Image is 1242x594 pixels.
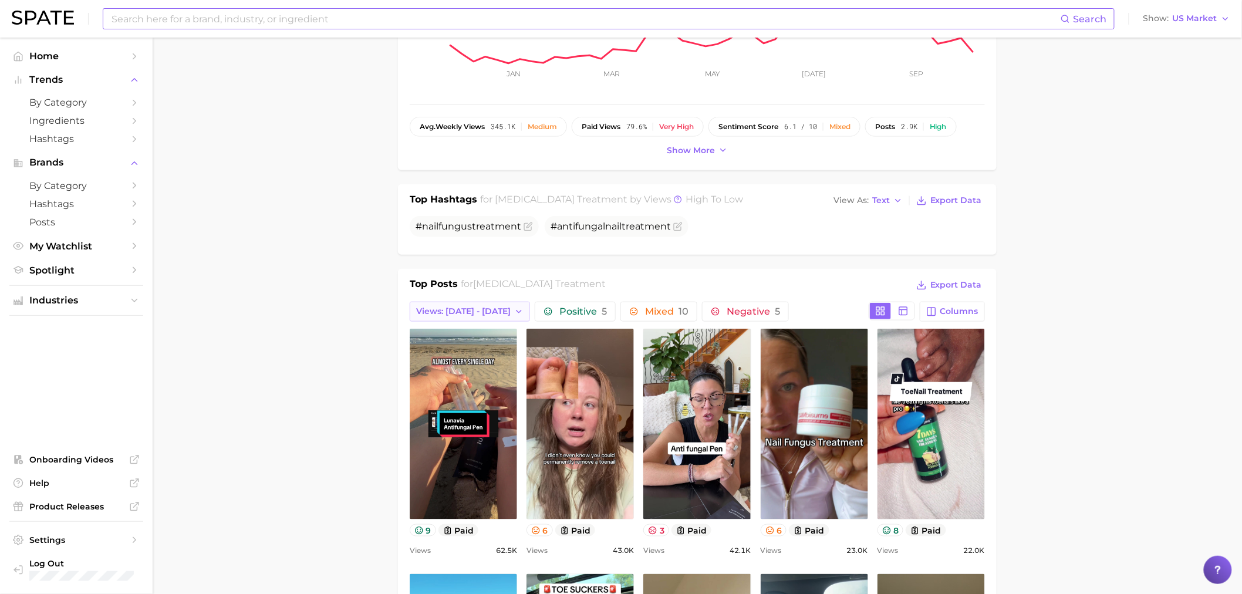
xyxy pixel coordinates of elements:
span: Onboarding Videos [29,454,123,465]
button: paid [789,524,829,536]
button: Trends [9,71,143,89]
button: paid [555,524,596,536]
button: paid [906,524,946,536]
button: 8 [878,524,904,536]
span: [MEDICAL_DATA] treatment [474,278,606,289]
span: 79.6% [626,123,647,131]
span: Negative [727,307,780,316]
span: Help [29,478,123,488]
span: sentiment score [718,123,778,131]
span: 62.5k [496,544,517,558]
span: Show more [667,146,715,156]
span: Log Out [29,558,188,569]
span: Ingredients [29,115,123,126]
span: [MEDICAL_DATA] treatment [495,194,628,205]
div: Very high [659,123,694,131]
span: Positive [559,307,607,316]
span: by Category [29,97,123,108]
span: Search [1074,14,1107,25]
button: 6 [761,524,787,536]
span: View As [833,197,869,204]
span: US Market [1173,15,1217,22]
span: nail [422,221,438,232]
button: paid [438,524,479,536]
button: posts2.9kHigh [865,117,957,137]
span: 43.0k [613,544,634,558]
span: high to low [686,194,744,205]
h2: for by Views [481,193,744,209]
a: Product Releases [9,498,143,515]
input: Search here for a brand, industry, or ingredient [110,9,1061,29]
h1: Top Posts [410,277,458,295]
a: Log out. Currently logged in with e-mail lauren.alexander@emersongroup.com. [9,555,143,585]
span: Views [643,544,664,558]
div: Medium [528,123,557,131]
button: Flag as miscategorized or irrelevant [524,222,533,231]
tspan: Jan [506,69,521,78]
span: #antifungal [551,221,671,232]
span: Show [1143,15,1169,22]
a: Hashtags [9,130,143,148]
span: 22.0k [964,544,985,558]
button: ShowUS Market [1140,11,1233,26]
span: Export Data [930,280,982,290]
span: Views [526,544,548,558]
span: # [416,221,521,232]
button: 9 [410,524,436,536]
span: treatment [622,221,671,232]
span: 6.1 / 10 [784,123,817,131]
span: Hashtags [29,198,123,210]
a: My Watchlist [9,237,143,255]
span: Product Releases [29,501,123,512]
span: fungus [438,221,472,232]
span: 23.0k [847,544,868,558]
span: 2.9k [901,123,917,131]
a: Help [9,474,143,492]
span: Posts [29,217,123,228]
span: Export Data [930,195,982,205]
a: by Category [9,177,143,195]
span: My Watchlist [29,241,123,252]
button: Views: [DATE] - [DATE] [410,302,530,322]
a: by Category [9,93,143,112]
span: Columns [940,306,978,316]
h2: for [461,277,606,295]
a: Hashtags [9,195,143,213]
h1: Top Hashtags [410,193,477,209]
button: Columns [920,302,985,322]
span: Views [410,544,431,558]
button: 6 [526,524,553,536]
span: 5 [775,306,780,317]
span: 10 [679,306,689,317]
span: Text [872,197,890,204]
tspan: [DATE] [802,69,826,78]
span: by Category [29,180,123,191]
span: Spotlight [29,265,123,276]
button: 3 [643,524,669,536]
span: Mixed [645,307,689,316]
span: Hashtags [29,133,123,144]
span: paid views [582,123,620,131]
a: Onboarding Videos [9,451,143,468]
button: Show more [664,143,731,158]
tspan: May [705,69,720,78]
span: 5 [602,306,607,317]
a: Settings [9,531,143,549]
span: weekly views [420,123,485,131]
div: Mixed [829,123,851,131]
button: Industries [9,292,143,309]
span: Views [761,544,782,558]
button: sentiment score6.1 / 10Mixed [708,117,860,137]
span: Views: [DATE] - [DATE] [416,306,511,316]
span: Views [878,544,899,558]
span: Brands [29,157,123,168]
button: Brands [9,154,143,171]
tspan: Sep [910,69,924,78]
a: Spotlight [9,261,143,279]
button: View AsText [831,193,906,208]
span: nail [605,221,622,232]
tspan: Mar [603,69,620,78]
span: Trends [29,75,123,85]
span: Settings [29,535,123,545]
button: Export Data [913,193,985,209]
